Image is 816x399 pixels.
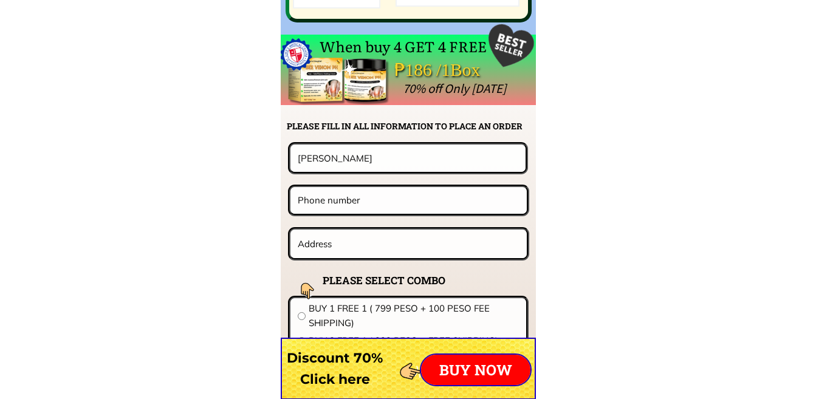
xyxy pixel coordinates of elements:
p: BUY NOW [421,355,530,385]
input: Phone number [295,187,523,213]
div: When buy 4 GET 4 FREE [320,35,493,81]
div: ₱186 /1Box [394,56,515,84]
h2: PLEASE SELECT COMBO [323,272,476,288]
input: Your name [295,145,521,171]
h3: Discount 70% Click here [281,347,389,390]
input: Address [295,230,523,258]
h2: PLEASE FILL IN ALL INFORMATION TO PLACE AN ORDER [287,120,535,133]
span: BUY 2 FREE 1 ( 999 PESO + FREE SHIPPING) [309,333,519,348]
span: BUY 1 FREE 1 ( 799 PESO + 100 PESO FEE SHIPPING) [309,301,519,330]
div: 70% off Only [DATE] [403,78,778,99]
